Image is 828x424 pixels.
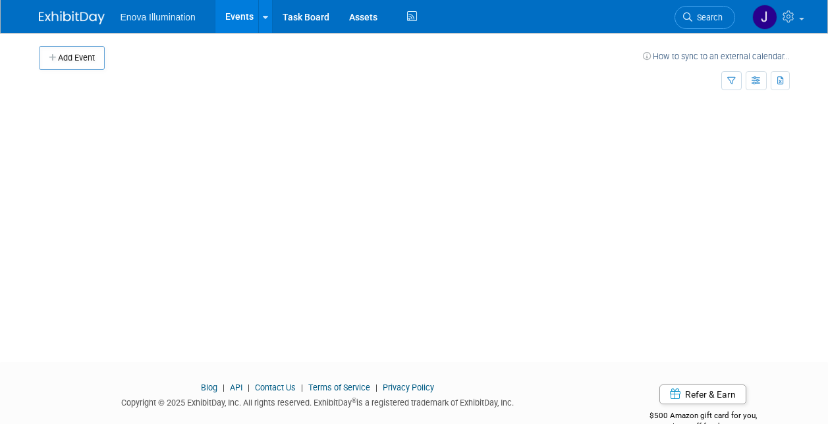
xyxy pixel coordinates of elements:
span: Search [692,13,723,22]
a: Refer & Earn [659,384,746,404]
a: Blog [201,383,217,392]
span: Enova Illumination [121,12,196,22]
img: ExhibitDay [39,11,105,24]
span: | [219,383,228,392]
div: Copyright © 2025 ExhibitDay, Inc. All rights reserved. ExhibitDay is a registered trademark of Ex... [39,394,597,409]
sup: ® [352,397,356,404]
a: Search [675,6,735,29]
span: | [244,383,253,392]
a: How to sync to an external calendar... [643,51,790,61]
img: JeffD Dyll [752,5,777,30]
a: Contact Us [255,383,296,392]
button: Add Event [39,46,105,70]
a: API [230,383,242,392]
a: Privacy Policy [383,383,434,392]
span: | [298,383,306,392]
a: Terms of Service [308,383,370,392]
span: | [372,383,381,392]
